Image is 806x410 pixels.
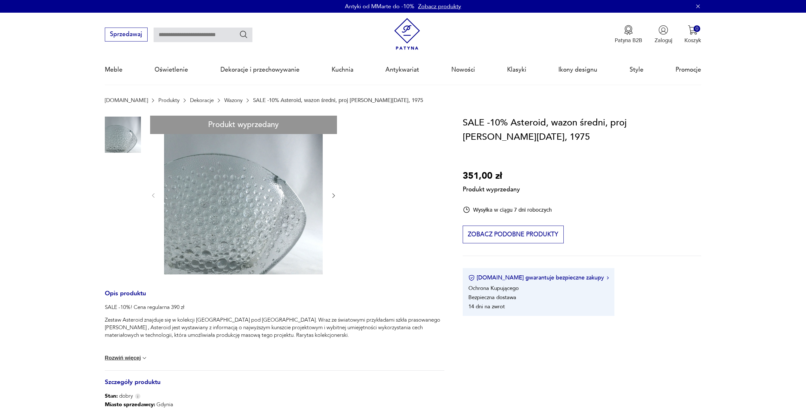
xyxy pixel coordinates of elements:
a: Oświetlenie [155,55,188,84]
button: 0Koszyk [684,25,701,44]
p: SALE -10%! Cena regularna 390 zł [105,304,444,311]
a: Dekoracje [190,97,214,103]
img: Ikona koszyka [688,25,698,35]
a: Zobacz produkty [418,3,461,10]
div: Wysyłka w ciągu 7 dni roboczych [463,206,552,214]
img: chevron down [141,355,148,361]
a: [DOMAIN_NAME] [105,97,148,103]
h1: SALE -10% Asteroid, wazon średni, proj [PERSON_NAME][DATE], 1975 [463,116,701,144]
p: Zaloguj [655,37,672,44]
p: SALE -10% Asteroid, wazon średni, proj [PERSON_NAME][DATE], 1975 [253,97,423,103]
a: Nowości [451,55,475,84]
p: Antyki od MMarte do -10% [345,3,414,10]
a: Style [630,55,644,84]
button: Zobacz podobne produkty [463,226,564,243]
p: Koszyk [684,37,701,44]
a: Kuchnia [332,55,353,84]
b: Miasto sprzedawcy : [105,401,155,408]
div: 0 [694,25,700,32]
button: [DOMAIN_NAME] gwarantuje bezpieczne zakupy [468,274,609,282]
img: Ikona medalu [624,25,633,35]
p: Produkt wyprzedany [463,183,520,194]
a: Antykwariat [385,55,419,84]
a: Dekoracje i przechowywanie [220,55,300,84]
img: Ikona certyfikatu [468,275,475,281]
li: 14 dni na zwrot [468,303,505,310]
img: Ikona strzałki w prawo [607,276,609,279]
h3: Opis produktu [105,291,444,304]
button: Rozwiń więcej [105,355,148,361]
h3: Szczegóły produktu [105,380,444,393]
p: Patyna B2B [615,37,642,44]
a: Klasyki [507,55,526,84]
a: Meble [105,55,123,84]
img: Ikonka użytkownika [658,25,668,35]
a: Wazony [224,97,243,103]
b: Stan: [105,392,118,400]
button: Szukaj [239,30,248,39]
li: Ochrona Kupującego [468,285,519,292]
img: Info icon [135,394,141,399]
a: Ikony designu [558,55,597,84]
p: 351,00 zł [463,169,520,183]
a: Ikona medaluPatyna B2B [615,25,642,44]
p: Zestaw Asteroid znajduje się w kolekcji [GEOGRAPHIC_DATA] pod [GEOGRAPHIC_DATA]. Wraz ze światowy... [105,316,444,339]
p: Gdynia [105,400,192,409]
img: Patyna - sklep z meblami i dekoracjami vintage [391,18,423,50]
li: Bezpieczna dostawa [468,294,516,301]
button: Sprzedawaj [105,28,148,42]
a: Promocje [676,55,701,84]
button: Patyna B2B [615,25,642,44]
span: dobry [105,392,133,400]
button: Zaloguj [655,25,672,44]
a: Sprzedawaj [105,32,148,37]
a: Produkty [158,97,180,103]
